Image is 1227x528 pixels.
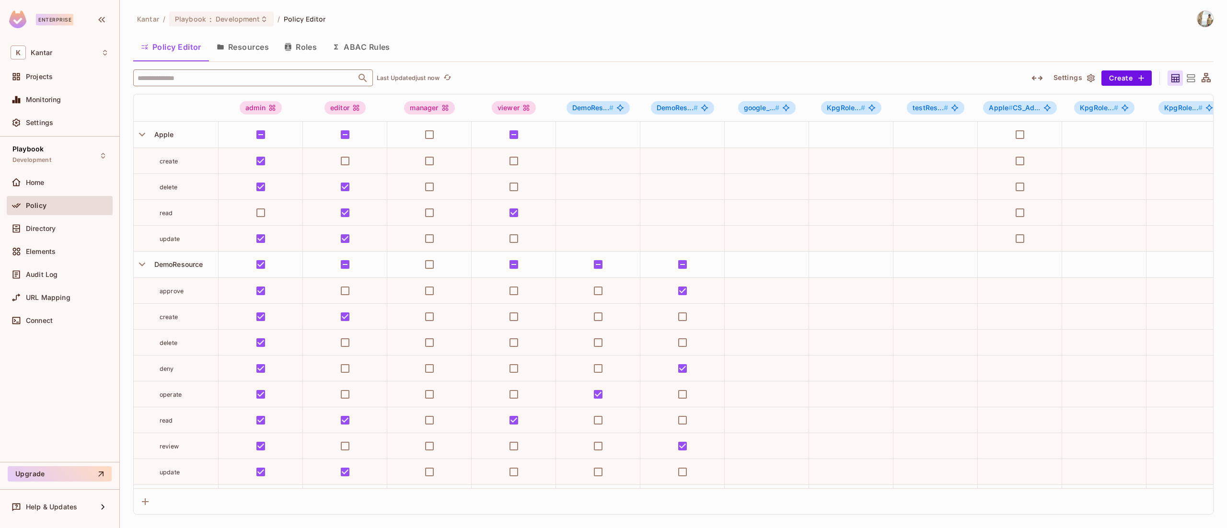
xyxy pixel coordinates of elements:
button: refresh [441,72,453,84]
button: Upgrade [8,466,112,482]
span: KpgRole... [1080,103,1118,112]
span: approve [160,287,184,295]
span: DemoRes... [572,103,613,112]
span: read [160,209,173,217]
span: operate [160,391,182,398]
span: Click to refresh data [440,72,453,84]
span: testResource1#Admin_Walmart [907,101,964,115]
span: KpgRole... [1164,103,1203,112]
span: Workspace: Kantar [31,49,52,57]
span: Help & Updates [26,503,77,511]
span: K [11,46,26,59]
span: # [944,103,948,112]
span: Policy Editor [284,14,326,23]
span: Connect [26,317,53,324]
div: editor [324,101,366,115]
span: # [1198,103,1203,112]
span: DemoResource#_Reviewer_ [651,101,714,115]
span: delete [160,339,177,346]
span: # [609,103,613,112]
span: Development [216,14,260,23]
span: Home [26,179,45,186]
button: ABAC Rules [324,35,398,59]
span: Audit Log [26,271,58,278]
span: KpgRoleBasedAccess#admin [821,101,881,115]
span: Playbook [175,14,206,23]
button: Settings [1050,70,1098,86]
span: Settings [26,119,53,126]
span: Elements [26,248,56,255]
span: google_pixel_india#admin [738,101,796,115]
span: KpgRoleBasedAccess#manager [1158,101,1219,115]
span: read [160,417,173,424]
div: admin [240,101,282,115]
img: Spoorthy D Gopalagowda [1197,11,1213,27]
button: Create [1101,70,1152,86]
span: KpgRole... [827,103,865,112]
button: Policy Editor [133,35,209,59]
li: / [163,14,165,23]
span: Monitoring [26,96,61,103]
button: Resources [209,35,277,59]
button: Roles [277,35,324,59]
span: # [694,103,698,112]
div: manager [404,101,454,115]
span: KpgRoleBasedAccess#editor [1074,101,1134,115]
span: google_... [744,103,780,112]
span: create [160,158,178,165]
span: update [160,469,180,476]
span: testRes... [913,103,948,112]
span: # [861,103,865,112]
span: deny [160,365,174,372]
span: Development [12,156,51,164]
button: Open [356,71,370,85]
span: update [160,235,180,242]
span: URL Mapping [26,294,70,301]
div: Enterprise [36,14,73,25]
span: Projects [26,73,53,80]
span: DemoResource [150,260,203,268]
span: Apple#CS_Admin [983,101,1056,115]
span: Directory [26,225,56,232]
li: / [278,14,280,23]
img: SReyMgAAAABJRU5ErkJggg== [9,11,26,28]
span: review [160,443,179,450]
span: Policy [26,202,46,209]
span: refresh [443,73,451,83]
span: delete [160,184,177,191]
span: DemoResource#_Approved_ [567,101,630,115]
div: viewer [492,101,536,115]
span: Playbook [12,145,44,153]
span: create [160,313,178,321]
span: # [1008,103,1013,112]
span: # [775,103,779,112]
span: # [1114,103,1118,112]
p: Last Updated just now [377,74,440,82]
span: the active workspace [137,14,159,23]
span: Apple [150,130,174,138]
span: : [209,15,212,23]
span: DemoRes... [657,103,698,112]
span: CS_Ad... [989,104,1040,112]
span: Apple [989,103,1013,112]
